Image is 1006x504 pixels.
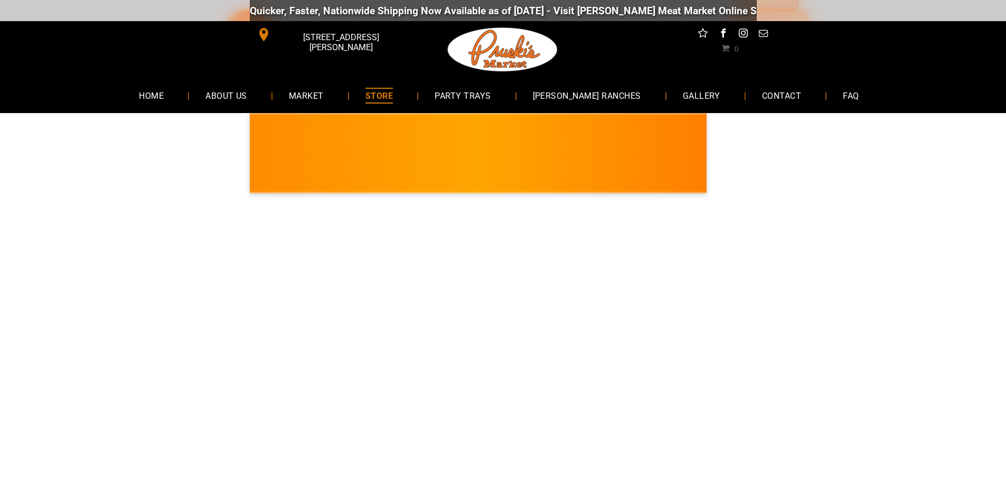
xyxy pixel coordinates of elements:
a: STORE [350,81,409,109]
a: CONTACT [746,81,817,109]
span: [PERSON_NAME] MARKET [702,161,909,178]
a: instagram [736,26,750,43]
a: HOME [123,81,180,109]
a: MARKET [273,81,340,109]
a: ABOUT US [190,81,263,109]
div: Quicker, Faster, Nationwide Shipping Now Available as of [DATE] - Visit [PERSON_NAME] Meat Market... [246,5,886,17]
a: GALLERY [667,81,736,109]
a: email [756,26,770,43]
a: facebook [716,26,730,43]
img: Pruski-s+Market+HQ+Logo2-1920w.png [446,21,560,78]
span: [STREET_ADDRESS][PERSON_NAME] [272,27,409,58]
a: [PERSON_NAME] RANCHES [517,81,657,109]
a: [STREET_ADDRESS][PERSON_NAME] [250,26,411,43]
span: 0 [734,44,738,52]
a: Social network [696,26,710,43]
a: FAQ [827,81,875,109]
a: PARTY TRAYS [419,81,506,109]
